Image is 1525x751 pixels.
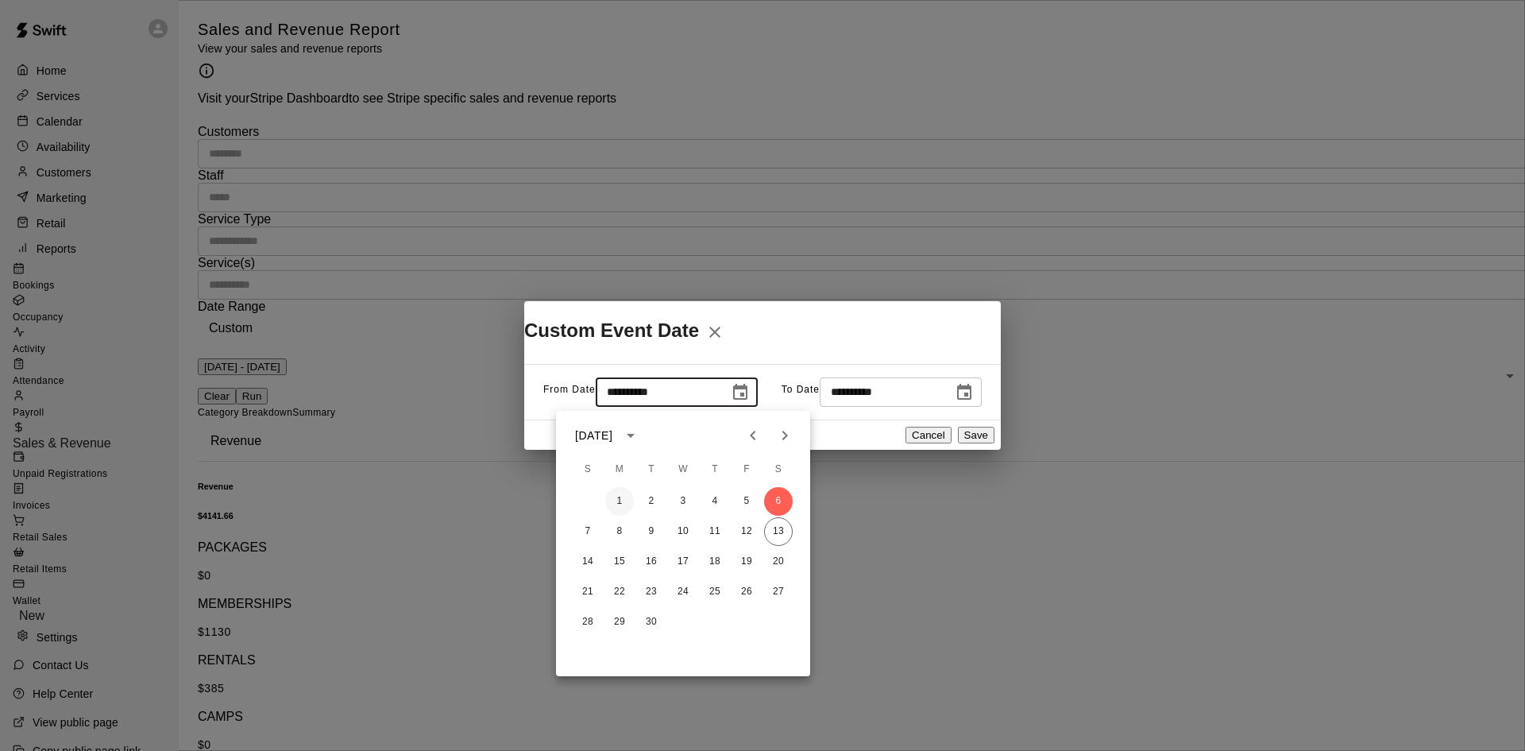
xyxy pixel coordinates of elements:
[524,316,1001,348] h2: Custom Event Date
[573,608,602,637] button: 28
[605,578,634,606] button: 22
[573,517,602,546] button: 7
[732,454,761,486] span: Friday
[637,517,666,546] button: 9
[573,548,602,576] button: 14
[764,548,793,576] button: 20
[905,427,952,443] button: Cancel
[617,422,644,449] button: calendar view is open, switch to year view
[605,487,634,516] button: 1
[782,384,820,395] span: To Date
[637,608,666,637] button: 30
[732,578,761,606] button: 26
[701,487,729,516] button: 4
[732,548,761,576] button: 19
[699,316,731,348] button: Close
[701,454,729,486] span: Thursday
[573,578,602,606] button: 21
[669,487,697,516] button: 3
[764,487,793,516] button: 6
[669,578,697,606] button: 24
[764,578,793,606] button: 27
[764,517,793,546] button: 13
[637,578,666,606] button: 23
[669,517,697,546] button: 10
[669,454,697,486] span: Wednesday
[637,454,666,486] span: Tuesday
[605,548,634,576] button: 15
[543,384,596,395] span: From Date
[769,420,801,451] button: Next month
[958,427,994,443] button: Save
[605,454,634,486] span: Monday
[605,608,634,637] button: 29
[701,578,729,606] button: 25
[948,377,980,408] button: Choose date, selected date is Sep 13, 2025
[732,517,761,546] button: 12
[669,548,697,576] button: 17
[701,548,729,576] button: 18
[724,377,756,408] button: Choose date, selected date is Sep 6, 2025
[637,487,666,516] button: 2
[732,487,761,516] button: 5
[605,517,634,546] button: 8
[575,428,612,444] div: [DATE]
[573,454,602,486] span: Sunday
[637,548,666,576] button: 16
[701,517,729,546] button: 11
[737,420,769,451] button: Previous month
[764,454,793,486] span: Saturday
